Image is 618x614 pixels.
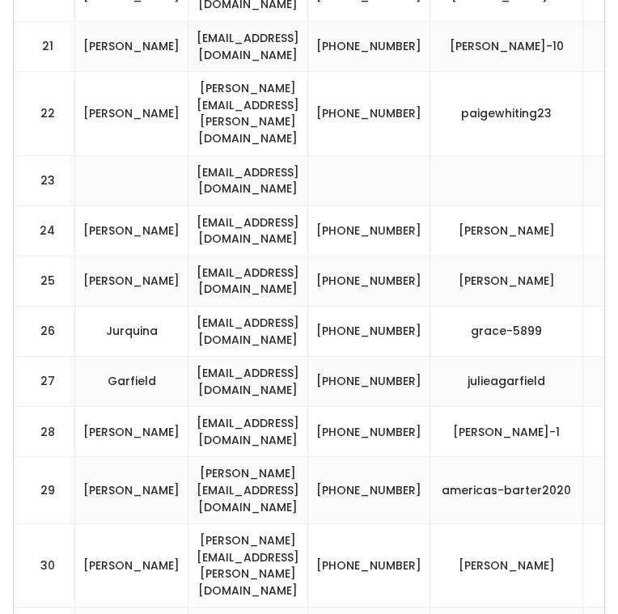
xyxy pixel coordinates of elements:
td: Jurquina [75,306,188,356]
td: 24 [14,205,70,256]
td: [PERSON_NAME] [430,205,583,256]
td: [PHONE_NUMBER] [308,256,430,306]
td: [PERSON_NAME] [75,407,188,457]
td: 26 [14,306,70,356]
td: 30 [14,524,70,608]
td: [PERSON_NAME][EMAIL_ADDRESS][DOMAIN_NAME] [188,457,308,524]
td: [EMAIL_ADDRESS][DOMAIN_NAME] [188,22,308,72]
td: [PERSON_NAME][EMAIL_ADDRESS][PERSON_NAME][DOMAIN_NAME] [188,72,308,155]
td: [EMAIL_ADDRESS][DOMAIN_NAME] [188,407,308,457]
td: [PERSON_NAME] [430,524,583,608]
td: [PERSON_NAME] [75,22,188,72]
td: [EMAIL_ADDRESS][DOMAIN_NAME] [188,155,308,205]
td: paigewhiting23 [430,72,583,155]
td: [PHONE_NUMBER] [308,72,430,155]
td: 27 [14,357,70,407]
td: [PHONE_NUMBER] [308,306,430,356]
td: julieagarfield [430,357,583,407]
td: [PERSON_NAME] [430,256,583,306]
td: [PERSON_NAME] [75,72,188,155]
td: [PERSON_NAME]-1 [430,407,583,457]
td: [PERSON_NAME] [75,256,188,306]
td: [PHONE_NUMBER] [308,357,430,407]
td: [PERSON_NAME]-10 [430,22,583,72]
td: 28 [14,407,70,457]
td: [EMAIL_ADDRESS][DOMAIN_NAME] [188,306,308,356]
td: [EMAIL_ADDRESS][DOMAIN_NAME] [188,205,308,256]
td: [PHONE_NUMBER] [308,22,430,72]
td: [PERSON_NAME][EMAIL_ADDRESS][PERSON_NAME][DOMAIN_NAME] [188,524,308,608]
td: [PERSON_NAME] [75,524,188,608]
td: americas-barter2020 [430,457,583,524]
td: [PERSON_NAME] [75,457,188,524]
td: 23 [14,155,70,205]
td: 29 [14,457,70,524]
td: 25 [14,256,70,306]
td: [PHONE_NUMBER] [308,524,430,608]
td: [PERSON_NAME] [75,205,188,256]
td: [PHONE_NUMBER] [308,407,430,457]
td: [EMAIL_ADDRESS][DOMAIN_NAME] [188,256,308,306]
td: [EMAIL_ADDRESS][DOMAIN_NAME] [188,357,308,407]
td: 22 [14,72,70,155]
td: 21 [14,22,70,72]
td: grace-5899 [430,306,583,356]
td: [PHONE_NUMBER] [308,457,430,524]
td: [PHONE_NUMBER] [308,205,430,256]
td: Garfield [75,357,188,407]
